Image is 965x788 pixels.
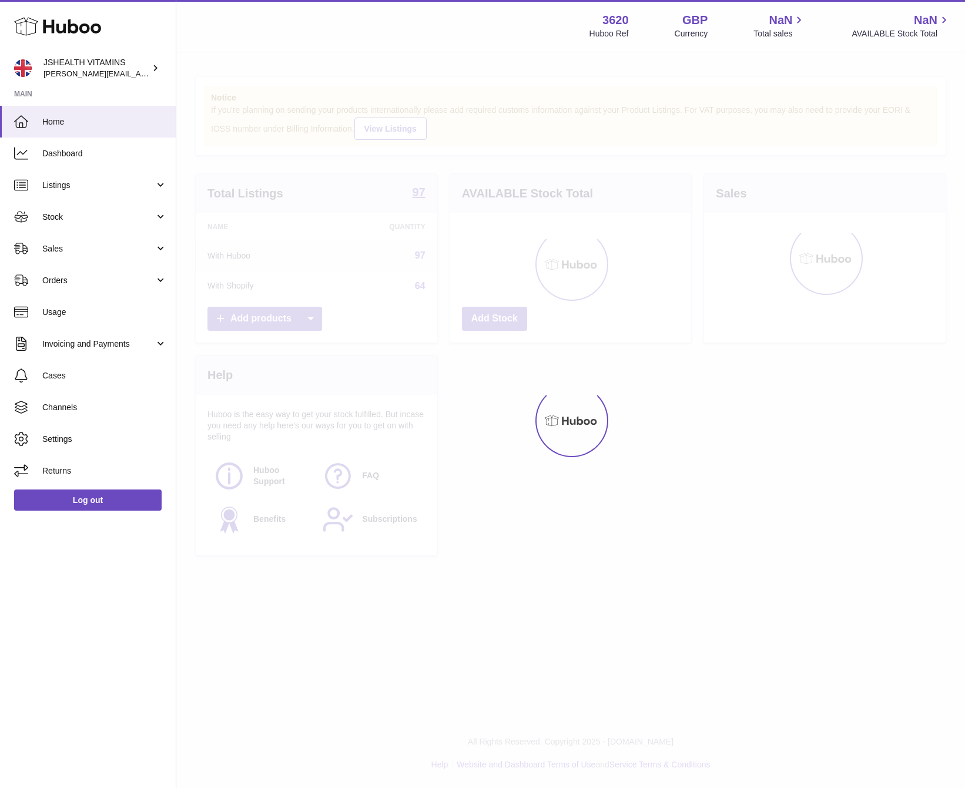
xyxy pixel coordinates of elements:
a: Log out [14,489,162,511]
a: NaN Total sales [753,12,806,39]
a: NaN AVAILABLE Stock Total [852,12,951,39]
span: Settings [42,434,167,445]
span: [PERSON_NAME][EMAIL_ADDRESS][DOMAIN_NAME] [43,69,236,78]
div: Currency [675,28,708,39]
img: francesca@jshealthvitamins.com [14,59,32,77]
span: Orders [42,275,155,286]
span: NaN [769,12,792,28]
span: NaN [914,12,937,28]
span: Home [42,116,167,128]
span: Usage [42,307,167,318]
span: AVAILABLE Stock Total [852,28,951,39]
span: Returns [42,465,167,477]
span: Sales [42,243,155,254]
span: Stock [42,212,155,223]
span: Dashboard [42,148,167,159]
span: Invoicing and Payments [42,338,155,350]
div: JSHEALTH VITAMINS [43,57,149,79]
div: Huboo Ref [589,28,629,39]
strong: 3620 [602,12,629,28]
span: Listings [42,180,155,191]
span: Total sales [753,28,806,39]
strong: GBP [682,12,708,28]
span: Channels [42,402,167,413]
span: Cases [42,370,167,381]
